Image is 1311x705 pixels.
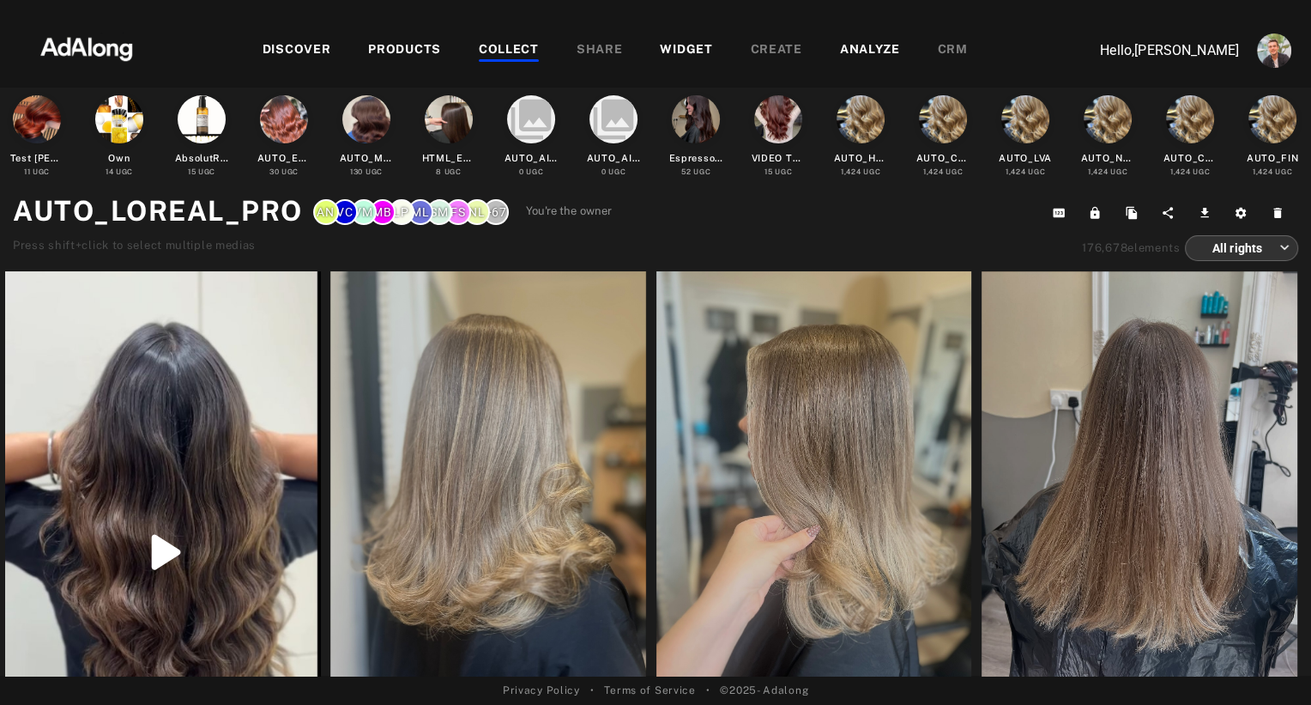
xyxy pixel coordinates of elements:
[1163,151,1217,166] div: AUTO_CHL
[13,237,612,254] div: Press shift+click to select multiple medias
[257,151,311,166] div: AUTO_ESPRESSO_BRUNETTE
[519,167,544,178] div: UGC
[426,199,452,225] div: Salome.M
[422,151,476,166] div: HTML_Espresso_Brunette
[351,199,377,225] div: Vmceccato
[464,199,490,225] div: Naomi.L
[1088,167,1109,176] span: 1,424
[923,167,944,176] span: 1,424
[720,683,808,698] span: © 2025 - Adalong
[1200,225,1290,270] div: All rights
[1170,167,1191,176] span: 1,424
[841,167,861,176] span: 1,424
[660,40,712,61] div: WIDGET
[11,21,162,73] img: 63233d7d88ed69de3c212112c67096b6.png
[24,167,50,178] div: UGC
[1170,167,1210,178] div: UGC
[1081,151,1135,166] div: AUTO_NZL
[269,167,299,178] div: UGC
[526,203,613,220] span: You're the owner
[370,199,396,225] div: Mathilde.B
[604,683,695,698] a: Terms of Service
[669,151,723,166] div: Espresso Brunette
[1043,201,1080,225] button: Copy collection ID
[1006,167,1026,176] span: 1,424
[840,40,900,61] div: ANALYZE
[188,167,196,176] span: 15
[269,167,279,176] span: 30
[587,151,641,166] div: AUTO_AIRLIGHT_PRO
[751,40,802,61] div: CREATE
[503,683,580,698] a: Privacy Policy
[1116,201,1153,225] button: Duplicate collection
[752,151,806,166] div: VIDEO TEST
[263,40,331,61] div: DISCOVER
[188,167,215,178] div: UGC
[841,167,880,178] div: UGC
[706,683,710,698] span: •
[834,151,888,166] div: AUTO_HUN
[368,40,441,61] div: PRODUCTS
[1152,201,1189,225] button: Share
[175,151,229,166] div: AbsolutRepair
[589,95,637,143] i: collections
[332,199,358,225] div: Victor.C
[601,167,607,176] span: 0
[916,151,970,166] div: AUTO_CZE
[106,167,133,178] div: UGC
[389,199,414,225] div: Laurence.P
[1079,201,1116,225] button: Lock from editing
[13,191,303,232] h1: AUTO_LOREAL_PRO
[1082,240,1181,257] div: elements
[1253,167,1292,178] div: UGC
[1257,33,1291,68] img: ACg8ocLjEk1irI4XXb49MzUGwa4F_C3PpCyg-3CPbiuLEZrYEA=s96-c
[1225,201,1262,225] button: Settings
[764,167,792,178] div: UGC
[1247,151,1299,166] div: AUTO_FIN
[999,151,1052,166] div: AUTO_LVA
[1253,167,1273,176] span: 1,424
[1067,40,1239,61] p: Hello, [PERSON_NAME]
[601,167,626,178] div: UGC
[504,151,559,166] div: AUTO_AIRLIGHT_PRO_COMB
[1253,29,1296,72] button: Account settings
[1189,201,1226,225] button: Download
[1262,201,1299,225] button: Delete this collection
[590,683,595,698] span: •
[350,167,363,176] span: 130
[681,167,710,178] div: UGC
[10,151,64,166] div: Test [PERSON_NAME]
[436,167,462,178] div: UGC
[24,167,30,176] span: 11
[108,151,130,166] div: Own
[577,40,623,61] div: SHARE
[445,199,471,225] div: Francesca.S
[106,167,113,176] span: 14
[519,167,524,176] span: 0
[764,167,772,176] span: 15
[938,40,968,61] div: CRM
[408,199,433,225] div: Minh.L
[1082,241,1127,254] span: 176,678
[1088,167,1127,178] div: UGC
[313,199,339,225] div: anais.arrondeau@loreal.com
[340,151,394,166] div: AUTO_METAL_DETOX_2025
[479,40,539,61] div: COLLECT
[1225,623,1311,705] iframe: Chat Widget
[350,167,383,178] div: UGC
[681,167,691,176] span: 52
[483,199,509,225] div: +67
[923,167,963,178] div: UGC
[1006,167,1045,178] div: UGC
[507,95,555,143] i: collections
[436,167,442,176] span: 8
